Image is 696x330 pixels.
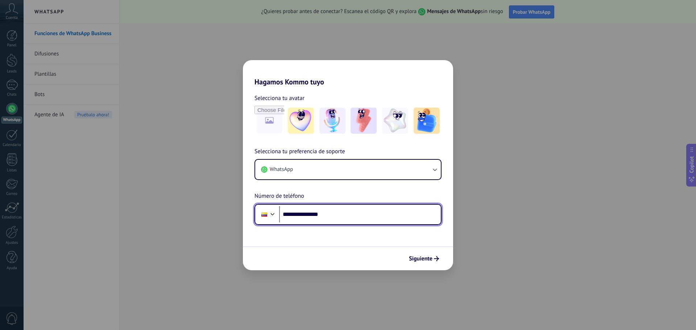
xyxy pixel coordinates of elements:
[382,108,408,134] img: -4.jpeg
[319,108,345,134] img: -2.jpeg
[409,256,432,261] span: Siguiente
[254,147,345,156] span: Selecciona tu preferencia de soporte
[257,207,271,222] div: Colombia: + 57
[254,93,304,103] span: Selecciona tu avatar
[254,192,304,201] span: Número de teléfono
[351,108,377,134] img: -3.jpeg
[243,60,453,86] h2: Hagamos Kommo tuyo
[255,160,441,179] button: WhatsApp
[406,252,442,265] button: Siguiente
[414,108,440,134] img: -5.jpeg
[270,166,293,173] span: WhatsApp
[288,108,314,134] img: -1.jpeg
